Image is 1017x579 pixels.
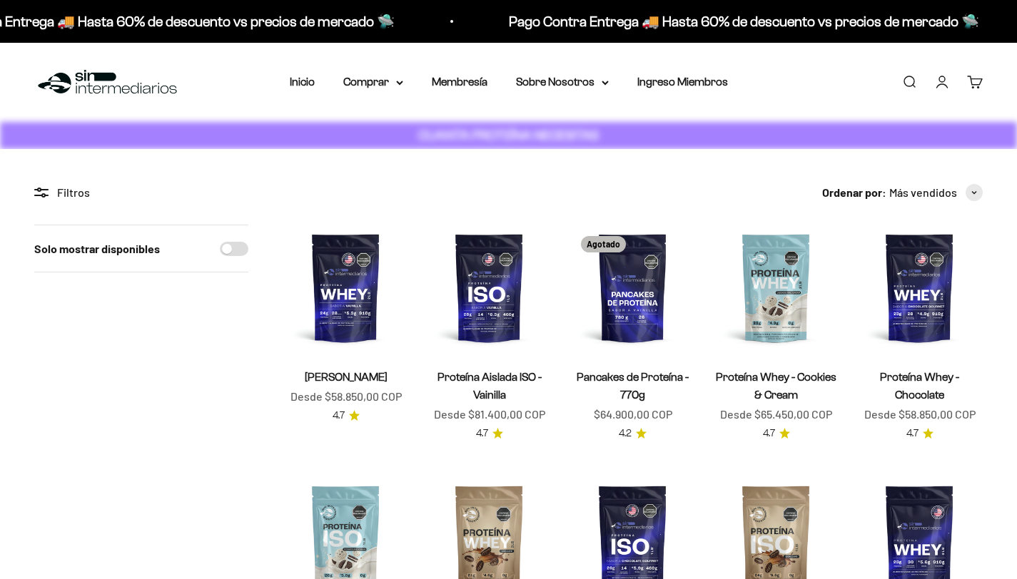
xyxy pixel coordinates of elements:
label: Solo mostrar disponibles [34,240,160,258]
a: 4.74.7 de 5.0 estrellas [476,426,503,441]
span: 4.2 [619,426,632,441]
sale-price: Desde $58.850,00 COP [864,405,976,424]
a: Ingreso Miembros [637,76,728,88]
span: 4.7 [476,426,488,441]
a: Pancakes de Proteína - 770g [577,371,689,401]
span: 4.7 [333,408,345,424]
a: Proteína Whey - Chocolate [880,371,959,401]
a: 4.74.7 de 5.0 estrellas [906,426,933,441]
sale-price: $64.900,00 COP [594,405,672,424]
sale-price: Desde $58.850,00 COP [290,387,402,406]
span: 4.7 [906,426,919,441]
span: Ordenar por: [822,183,886,202]
sale-price: Desde $65.450,00 COP [720,405,832,424]
a: 4.74.7 de 5.0 estrellas [333,408,360,424]
strong: CUANTA PROTEÍNA NECESITAS [418,128,599,143]
span: Más vendidos [889,183,957,202]
div: Filtros [34,183,248,202]
summary: Sobre Nosotros [516,73,609,91]
span: 4.7 [763,426,775,441]
sale-price: Desde $81.400,00 COP [434,405,545,424]
summary: Comprar [343,73,403,91]
a: Proteína Whey - Cookies & Cream [716,371,836,401]
p: Pago Contra Entrega 🚚 Hasta 60% de descuento vs precios de mercado 🛸 [502,10,972,33]
a: 4.24.2 de 5.0 estrellas [619,426,647,441]
a: 4.74.7 de 5.0 estrellas [763,426,790,441]
button: Más vendidos [889,183,983,202]
a: Proteína Aislada ISO - Vainilla [437,371,542,401]
a: Inicio [290,76,315,88]
a: [PERSON_NAME] [305,371,388,383]
a: Membresía [432,76,487,88]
